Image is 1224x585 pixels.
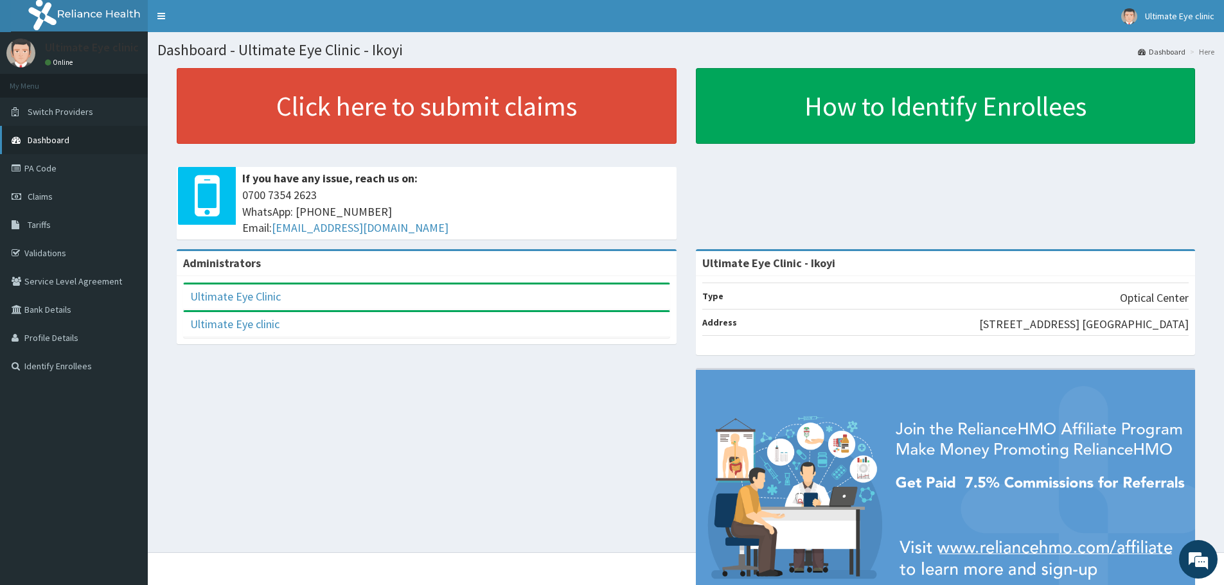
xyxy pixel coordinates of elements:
[190,317,279,331] a: Ultimate Eye clinic
[190,289,281,304] a: Ultimate Eye Clinic
[28,134,69,146] span: Dashboard
[242,187,670,236] span: 0700 7354 2623 WhatsApp: [PHONE_NUMBER] Email:
[1121,8,1137,24] img: User Image
[6,39,35,67] img: User Image
[1187,46,1214,57] li: Here
[183,256,261,270] b: Administrators
[28,219,51,231] span: Tariffs
[45,58,76,67] a: Online
[157,42,1214,58] h1: Dashboard - Ultimate Eye Clinic - Ikoyi
[696,68,1196,144] a: How to Identify Enrollees
[702,290,723,302] b: Type
[702,256,835,270] strong: Ultimate Eye Clinic - Ikoyi
[177,68,677,144] a: Click here to submit claims
[45,42,139,53] p: Ultimate Eye clinic
[28,191,53,202] span: Claims
[272,220,448,235] a: [EMAIL_ADDRESS][DOMAIN_NAME]
[702,317,737,328] b: Address
[1120,290,1189,306] p: Optical Center
[1138,46,1185,57] a: Dashboard
[979,316,1189,333] p: [STREET_ADDRESS] [GEOGRAPHIC_DATA]
[242,171,418,186] b: If you have any issue, reach us on:
[28,106,93,118] span: Switch Providers
[1145,10,1214,22] span: Ultimate Eye clinic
